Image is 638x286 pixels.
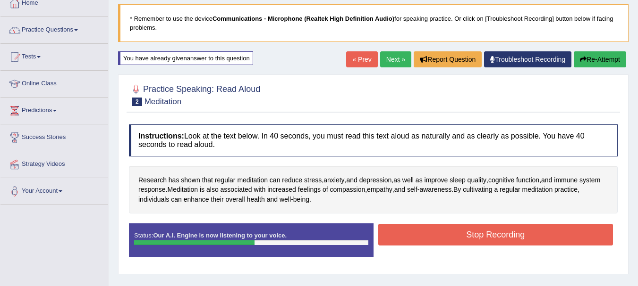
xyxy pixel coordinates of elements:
[450,175,465,185] span: Click to see word definition
[221,185,252,195] span: Click to see word definition
[129,124,618,156] h4: Look at the text below. In 40 seconds, you must read this text aloud as naturally and as clearly ...
[484,51,571,67] a: Troubleshoot Recording
[541,175,552,185] span: Click to see word definition
[171,195,182,204] span: Click to see word definition
[237,175,268,185] span: Click to see word definition
[554,175,578,185] span: Click to see word definition
[184,195,209,204] span: Click to see word definition
[579,175,600,185] span: Click to see word definition
[145,97,181,106] small: Meditation
[330,185,366,195] span: Click to see word definition
[293,195,309,204] span: Click to see word definition
[463,185,492,195] span: Click to see word definition
[574,51,626,67] button: Re-Attempt
[169,175,179,185] span: Click to see word definition
[323,185,328,195] span: Click to see word definition
[378,224,613,245] button: Stop Recording
[202,175,213,185] span: Click to see word definition
[419,185,451,195] span: Click to see word definition
[138,175,167,185] span: Click to see word definition
[181,175,200,185] span: Click to see word definition
[0,71,108,94] a: Online Class
[323,175,344,185] span: Click to see word definition
[402,175,414,185] span: Click to see word definition
[346,51,377,67] a: « Prev
[280,195,291,204] span: Click to see word definition
[488,175,514,185] span: Click to see word definition
[554,185,578,195] span: Click to see word definition
[138,195,169,204] span: Click to see word definition
[167,185,198,195] span: Click to see word definition
[200,185,204,195] span: Click to see word definition
[347,175,357,185] span: Click to see word definition
[153,232,287,239] strong: Our A.I. Engine is now listening to your voice.
[407,185,417,195] span: Click to see word definition
[416,175,423,185] span: Click to see word definition
[118,51,253,65] div: You have already given answer to this question
[118,4,629,42] blockquote: * Remember to use the device for speaking practice. Or click on [Troubleshoot Recording] button b...
[414,51,482,67] button: Report Question
[359,175,392,185] span: Click to see word definition
[500,185,520,195] span: Click to see word definition
[394,185,405,195] span: Click to see word definition
[270,175,281,185] span: Click to see word definition
[425,175,448,185] span: Click to see word definition
[367,185,392,195] span: Click to see word definition
[213,15,394,22] b: Communications - Microphone (Realtek High Definition Audio)
[298,185,321,195] span: Click to see word definition
[0,151,108,175] a: Strategy Videos
[129,82,260,106] h2: Practice Speaking: Read Aloud
[206,185,219,195] span: Click to see word definition
[0,98,108,121] a: Predictions
[129,223,374,256] div: Status:
[132,98,142,106] span: 2
[129,166,618,214] div: , , , , , . , , - . , - .
[138,185,166,195] span: Click to see word definition
[468,175,486,185] span: Click to see word definition
[0,17,108,41] a: Practice Questions
[247,195,265,204] span: Click to see word definition
[0,178,108,202] a: Your Account
[215,175,236,185] span: Click to see word definition
[522,185,553,195] span: Click to see word definition
[267,195,278,204] span: Click to see word definition
[494,185,498,195] span: Click to see word definition
[138,132,184,140] b: Instructions:
[0,124,108,148] a: Success Stories
[225,195,245,204] span: Click to see word definition
[282,175,302,185] span: Click to see word definition
[304,175,322,185] span: Click to see word definition
[393,175,400,185] span: Click to see word definition
[0,44,108,67] a: Tests
[267,185,296,195] span: Click to see word definition
[254,185,265,195] span: Click to see word definition
[516,175,539,185] span: Click to see word definition
[380,51,411,67] a: Next »
[453,185,461,195] span: Click to see word definition
[211,195,223,204] span: Click to see word definition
